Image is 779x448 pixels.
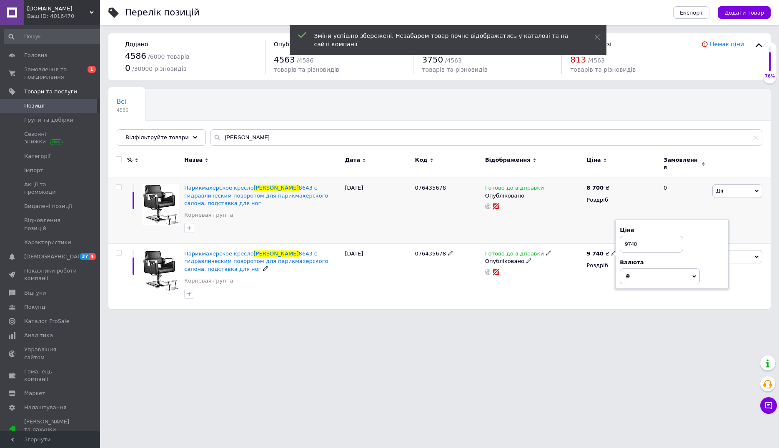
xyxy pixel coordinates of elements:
span: Головна [24,52,48,59]
b: 8 700 [586,185,604,191]
span: Категорії [24,153,50,160]
b: 9 740 [586,250,604,257]
span: товарів та різновидів [422,66,487,73]
div: Ваш ID: 4016470 [27,13,100,20]
div: [DATE] [343,244,413,309]
span: 37 [80,253,89,260]
span: Каталог ProSale [24,318,69,325]
span: Парикмахерское кресло [184,185,254,191]
span: Сезонні знижки [24,130,77,145]
a: Парикмахерское кресло[PERSON_NAME]8643 с гидравлическим поворотом для парикмахерского салона, под... [184,250,328,272]
div: ₴ [586,250,617,258]
span: 813 [570,55,586,65]
span: 4 [89,253,96,260]
span: Замовлення [664,156,699,171]
div: Опубліковано [485,258,583,265]
span: Акції та промокоди [24,181,77,196]
span: Ціна [586,156,601,164]
span: / 6000 товарів [148,53,189,60]
span: Парикмахерское кресло [184,250,254,257]
div: Перелік позицій [125,8,200,17]
img: Парикмахерское кресло Tomas 8643 с гидравлическим поворотом для парикмахерского салона, подставка... [143,250,179,291]
span: Замовлення та повідомлення [24,66,77,81]
span: 1 [88,66,96,73]
span: товарів та різновидів [274,66,339,73]
div: 0 [659,178,710,244]
a: Корневая группа [184,277,233,285]
button: Чат з покупцем [760,397,777,414]
div: Валюта [620,259,724,266]
button: Додати товар [718,6,771,19]
span: Відфільтруйте товари [125,134,189,140]
span: 8643 с гидравлическим поворотом для парикмахерского салона, подставка для ног [184,250,328,272]
span: Додати товар [724,10,764,16]
div: ₴ [586,184,609,192]
a: Корневая группа [184,211,233,219]
div: Опубліковано [485,192,583,200]
div: 76% [763,73,776,79]
span: Опубліковано [274,41,316,48]
span: 076435678 [415,185,446,191]
span: / 4563 [445,57,461,64]
span: Групи та добірки [24,116,73,124]
span: 4563 [274,55,295,65]
span: Налаштування [24,404,67,411]
span: Дії [716,188,723,194]
button: Експорт [673,6,710,19]
input: Пошук по назві позиції, артикулу і пошуковим запитам [210,129,762,146]
span: Відображення [485,156,531,164]
span: Товари та послуги [24,88,77,95]
span: 076435678 [415,250,446,257]
span: Відгуки [24,289,46,297]
span: Імпорт [24,167,43,174]
div: Роздріб [586,262,656,269]
span: Покупці [24,303,47,311]
span: keter150.prom.ua [27,5,90,13]
span: Готово до відправки [485,185,544,193]
span: [PERSON_NAME] [254,250,299,257]
span: Назва [184,156,203,164]
div: Роздріб [586,196,656,204]
span: Експорт [680,10,703,16]
span: Додано [125,41,148,48]
span: Характеристики [24,239,71,246]
span: Видалені позиції [24,203,72,210]
span: Позиції [24,102,45,110]
span: Дата [345,156,360,164]
span: [DEMOGRAPHIC_DATA] [24,253,86,260]
span: 8643 с гидравлическим поворотом для парикмахерского салона, подставка для ног [184,185,328,206]
span: / 30000 різновидів [132,65,187,72]
span: ₴ [626,273,630,279]
img: Парикмахерское кресло Tomas 8643 с гидравлическим поворотом для парикмахерского салона, подставка... [143,184,179,225]
span: 3750 [422,55,443,65]
span: Гаманець компанії [24,368,77,383]
div: [DATE] [343,178,413,244]
span: Управління сайтом [24,346,77,361]
span: 0 [125,63,130,73]
span: % [127,156,133,164]
span: [PERSON_NAME] та рахунки [24,418,77,441]
span: / 4563 [588,57,604,64]
span: 4586 [117,107,128,113]
span: товарів та різновидів [570,66,636,73]
span: / 4586 [297,57,313,64]
span: Аналітика [24,332,53,339]
span: Маркет [24,390,45,397]
span: Показники роботи компанії [24,267,77,282]
span: [PERSON_NAME] [254,185,299,191]
div: Зміни успішно збережені. Незабаром товар почне відображатись у каталозі та на сайті компанії [314,32,574,48]
span: Готово до відправки [485,250,544,259]
a: Парикмахерское кресло[PERSON_NAME]8643 с гидравлическим поворотом для парикмахерского салона, под... [184,185,328,206]
input: Пошук [4,29,103,44]
span: Відновлення позицій [24,217,77,232]
div: Ціна [620,226,724,234]
span: Код [415,156,428,164]
span: Всі [117,98,126,105]
a: Немає ціни [710,41,744,48]
span: 4586 [125,51,146,61]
